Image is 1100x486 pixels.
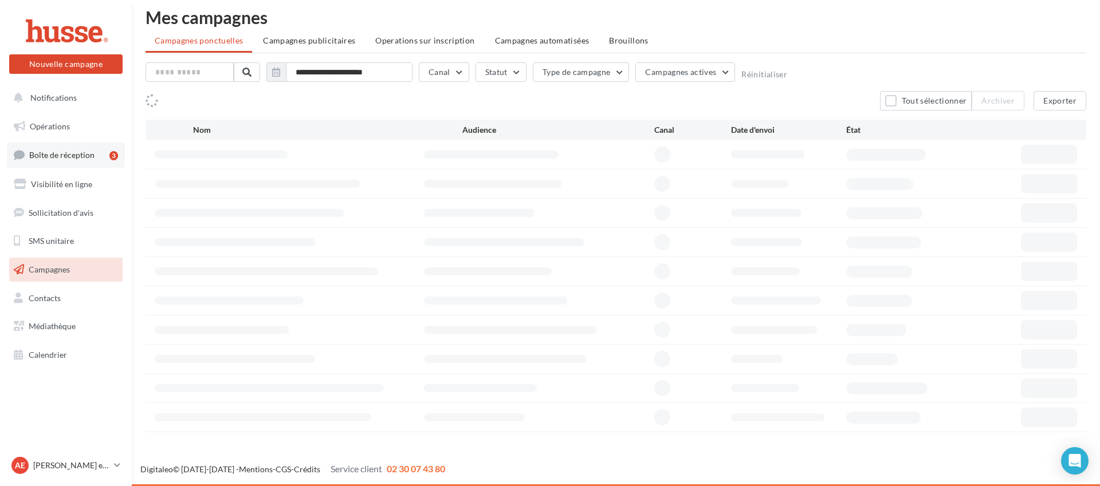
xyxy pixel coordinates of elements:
div: Canal [654,124,731,136]
span: Service client [331,463,382,474]
div: 3 [109,151,118,160]
button: Tout sélectionner [880,91,972,110]
span: Visibilité en ligne [31,179,92,189]
a: Sollicitation d'avis [7,201,125,225]
a: Mentions [239,464,273,474]
span: Campagnes [29,264,70,274]
span: Médiathèque [29,321,76,331]
div: Date d'envoi [731,124,846,136]
a: Boîte de réception3 [7,143,125,167]
span: Campagnes automatisées [495,35,590,45]
span: Campagnes actives [645,67,716,77]
a: Campagnes [7,258,125,282]
button: Nouvelle campagne [9,54,123,74]
div: État [846,124,961,136]
a: CGS [276,464,291,474]
span: Sollicitation d'avis [29,207,93,217]
a: Contacts [7,286,125,310]
div: Open Intercom Messenger [1061,447,1089,475]
span: SMS unitaire [29,236,74,246]
a: Crédits [294,464,320,474]
span: Ae [15,460,25,471]
a: Digitaleo [140,464,173,474]
a: Ae [PERSON_NAME] et [PERSON_NAME] [9,455,123,476]
button: Campagnes actives [635,62,735,82]
button: Type de campagne [533,62,630,82]
span: Boîte de réception [29,150,95,160]
button: Notifications [7,86,120,110]
button: Exporter [1034,91,1086,110]
span: Notifications [30,93,77,102]
button: Statut [476,62,527,82]
span: 02 30 07 43 80 [387,463,445,474]
span: © [DATE]-[DATE] - - - [140,464,445,474]
a: SMS unitaire [7,229,125,253]
div: Audience [462,124,654,136]
p: [PERSON_NAME] et [PERSON_NAME] [33,460,109,471]
span: Opérations [30,121,70,131]
div: Mes campagnes [146,9,1086,26]
span: Campagnes publicitaires [263,35,355,45]
button: Archiver [972,91,1024,110]
a: Calendrier [7,343,125,367]
a: Opérations [7,114,125,139]
span: Brouillons [609,35,649,45]
div: Nom [193,124,462,136]
a: Visibilité en ligne [7,172,125,196]
span: Calendrier [29,350,67,359]
button: Canal [419,62,469,82]
a: Médiathèque [7,314,125,338]
button: Réinitialiser [741,70,787,79]
span: Operations sur inscription [375,35,474,45]
span: Contacts [29,293,61,303]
